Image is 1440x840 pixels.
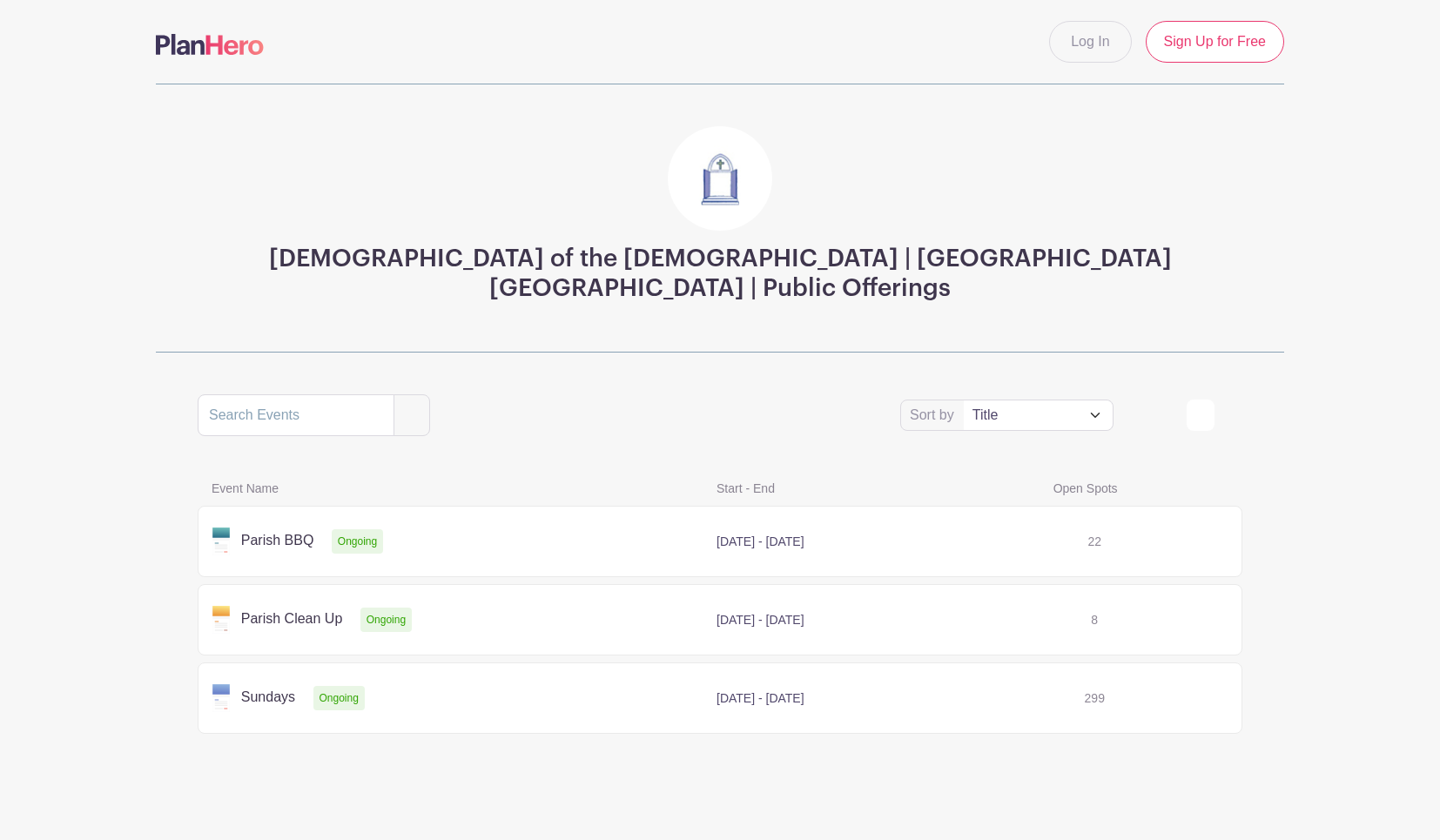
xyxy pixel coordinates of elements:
[1043,478,1211,499] span: Open Spots
[668,126,772,231] img: Doors3.jpg
[1146,21,1284,63] a: Sign Up for Free
[198,394,394,436] input: Search Events
[1155,400,1242,431] div: order and view
[201,478,706,499] span: Event Name
[706,478,1043,499] span: Start - End
[1049,21,1131,63] a: Log In
[198,245,1242,303] h3: [DEMOGRAPHIC_DATA] of the [DEMOGRAPHIC_DATA] | [GEOGRAPHIC_DATA] [GEOGRAPHIC_DATA] | Public Offer...
[156,34,264,55] img: logo-507f7623f17ff9eddc593b1ce0a138ce2505c220e1c5a4e2b4648c50719b7d32.svg
[910,405,959,426] label: Sort by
